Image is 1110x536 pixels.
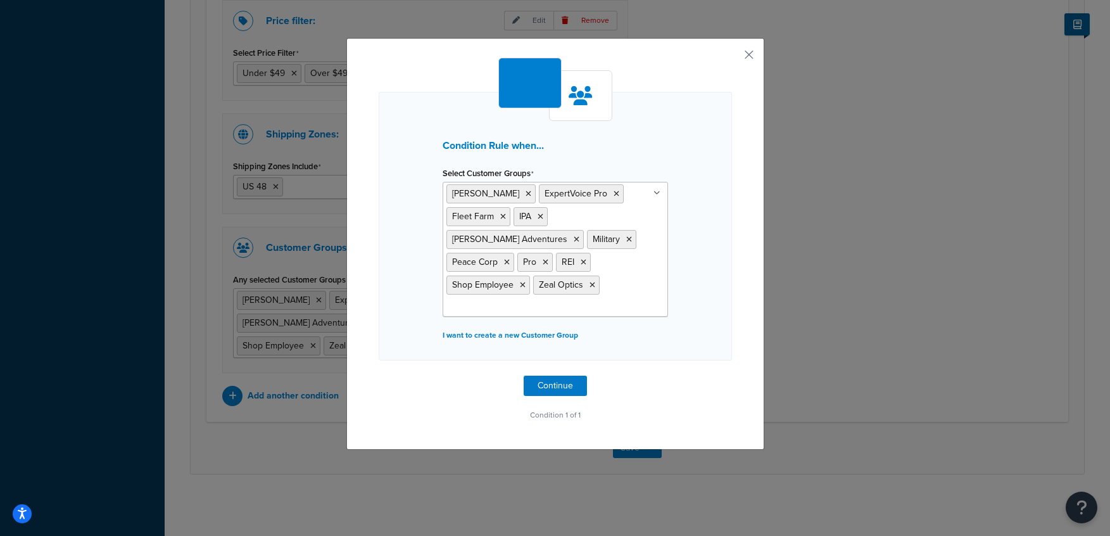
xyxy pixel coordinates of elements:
span: Shop Employee [452,278,514,291]
span: Fleet Farm [452,210,494,223]
span: Peace Corp [452,255,498,269]
span: [PERSON_NAME] [452,187,519,200]
span: IPA [519,210,531,223]
p: Condition 1 of 1 [379,406,732,424]
span: Pro [523,255,536,269]
label: Select Customer Groups [443,169,534,179]
span: REI [562,255,574,269]
button: Continue [524,376,587,396]
span: Military [593,233,620,246]
span: ExpertVoice Pro [545,187,607,200]
span: [PERSON_NAME] Adventures [452,233,567,246]
p: I want to create a new Customer Group [443,326,668,344]
h3: Condition Rule when... [443,140,668,151]
span: Zeal Optics [539,278,583,291]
